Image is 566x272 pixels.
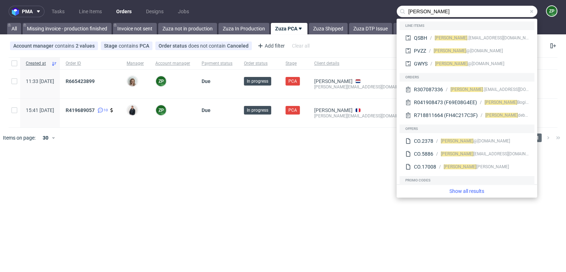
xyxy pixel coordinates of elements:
[22,9,33,14] span: pma
[158,23,217,34] a: Zuza not in production
[13,43,55,49] span: Account manager
[435,61,468,66] span: [PERSON_NAME]
[38,133,51,143] div: 30
[314,60,414,67] span: Client details
[286,60,303,67] span: Stage
[127,76,137,86] img: Monika Poźniak
[451,87,483,92] span: [PERSON_NAME]
[112,6,136,17] a: Orders
[23,23,112,34] a: Missing invoice - production finished
[414,86,443,93] div: R307087336
[435,60,504,67] div: @[DOMAIN_NAME]
[127,60,144,67] span: Manager
[271,23,307,34] a: Zuza PCA
[155,60,190,67] span: Account manager
[414,47,426,54] div: PVZZ
[26,107,54,113] span: 15:41 [DATE]
[12,8,22,16] img: logo
[414,112,478,119] div: R718811664 (FH4C217C3F)
[3,134,36,141] span: Items on page:
[314,113,414,119] div: [PERSON_NAME][EMAIL_ADDRESS][DOMAIN_NAME]
[485,113,518,118] span: [PERSON_NAME]
[26,60,48,67] span: Created at
[113,23,157,34] a: Invoice not sent
[104,43,119,49] span: Stage
[202,107,211,113] span: Due
[96,107,108,113] a: 10
[218,23,269,34] a: Zuza In Production
[414,60,428,67] div: GWYS
[227,43,249,49] div: Canceled
[188,43,227,49] span: does not contain
[247,78,268,84] span: In progress
[444,164,509,170] div: [PERSON_NAME]
[202,78,211,84] span: Due
[288,107,297,113] span: PCA
[435,35,529,41] div: .[EMAIL_ADDRESS][DOMAIN_NAME]
[414,137,433,145] div: CO.2378
[547,6,557,16] figcaption: ZP
[349,23,392,34] a: Zuza DTP Issue
[288,78,297,84] span: PCA
[66,78,95,84] span: R665423899
[66,107,96,113] a: R419689057
[400,125,534,133] div: Offers
[393,23,434,34] a: Zuza Shipping
[66,78,96,84] a: R665423899
[314,84,414,90] div: [PERSON_NAME][EMAIL_ADDRESS][DOMAIN_NAME]
[7,23,21,34] a: All
[414,99,477,106] div: R041908473 (F69E08G4EE)
[202,60,232,67] span: Payment status
[314,107,353,113] a: [PERSON_NAME]
[435,35,467,40] span: [PERSON_NAME]
[159,43,188,49] span: Order status
[291,41,311,51] div: Clear all
[26,78,54,84] span: 11:33 [DATE]
[444,164,476,169] span: [PERSON_NAME]
[156,105,166,115] figcaption: ZP
[140,43,149,49] div: PCA
[119,43,140,49] span: contains
[255,40,286,52] div: Add filter
[309,23,348,34] a: Zuza Shipped
[55,43,76,49] span: contains
[400,73,534,82] div: Orders
[142,6,168,17] a: Designs
[400,188,534,195] a: Show all results
[434,48,466,53] span: [PERSON_NAME]
[9,6,44,17] button: pma
[485,112,529,118] div: debeaulieu
[47,6,69,17] a: Tasks
[434,48,503,54] div: @[DOMAIN_NAME]
[441,139,473,144] span: [PERSON_NAME]
[174,6,193,17] a: Jobs
[485,100,517,105] span: [PERSON_NAME]
[485,99,529,106] div: Bogiraud
[75,6,106,17] a: Line Items
[534,133,542,142] span: 1
[400,176,534,185] div: Promo codes
[76,43,95,49] div: 2 values
[127,105,137,115] img: Adrian Margula
[441,138,510,144] div: @[DOMAIN_NAME]
[104,107,108,113] span: 10
[156,76,166,86] figcaption: ZP
[414,163,436,170] div: CO.17008
[314,78,353,84] a: [PERSON_NAME]
[414,150,433,157] div: CO.5886
[414,34,427,42] div: QSBH
[247,107,268,113] span: In progress
[441,151,529,157] div: [EMAIL_ADDRESS][DOMAIN_NAME]
[400,21,534,30] div: Line items
[451,86,529,93] div: .[EMAIL_ADDRESS][DOMAIN_NAME]
[244,60,274,67] span: Order status
[441,151,473,156] span: [PERSON_NAME]
[66,60,115,67] span: Order ID
[66,107,95,113] span: R419689057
